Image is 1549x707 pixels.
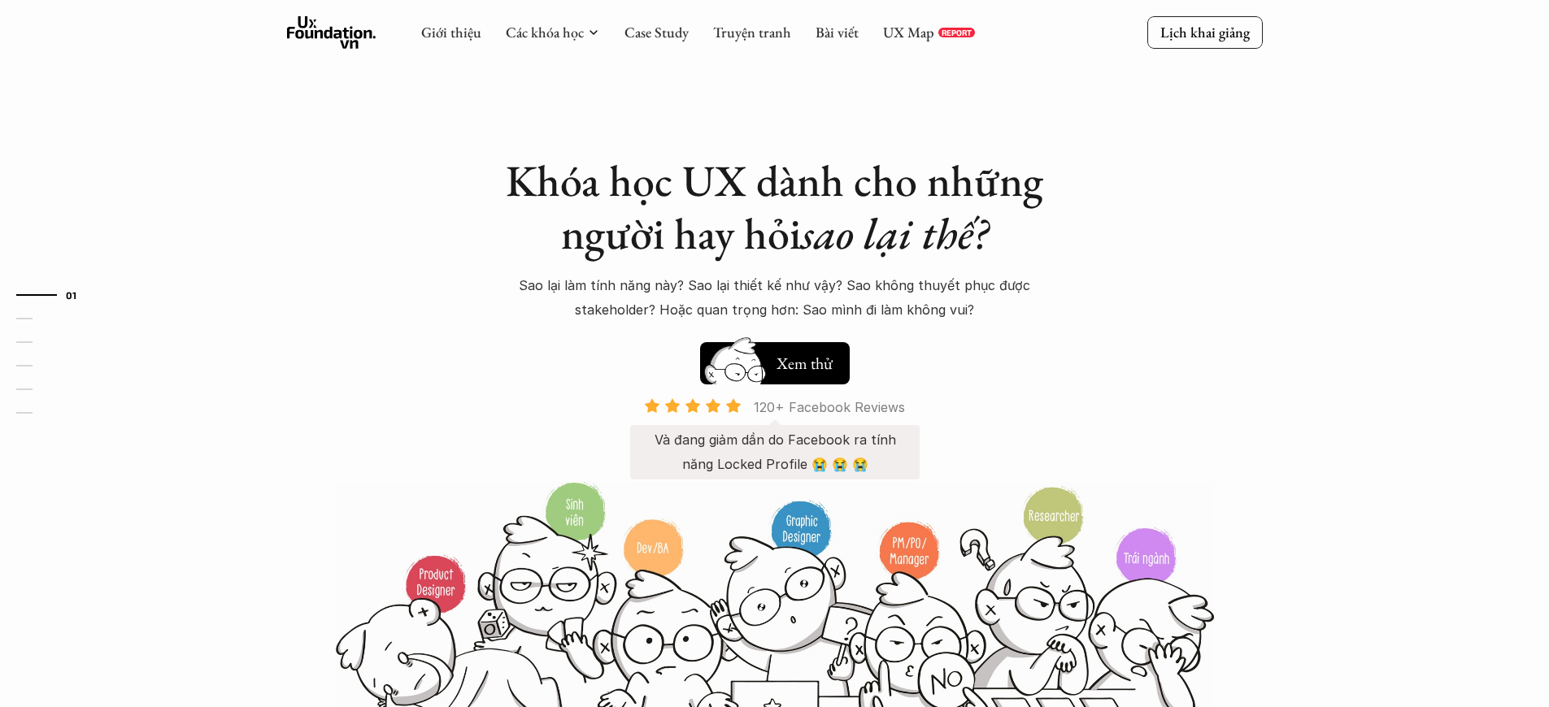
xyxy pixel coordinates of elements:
[630,397,920,479] a: 120+ Facebook ReviewsVà đang giảm dần do Facebook ra tính năng Locked Profile 😭 😭 😭
[646,427,903,477] p: Và đang giảm dần do Facebook ra tính năng Locked Profile 😭 😭 😭
[1160,23,1250,41] p: Lịch khai giảng
[506,23,584,41] a: Các khóa học
[942,28,972,37] p: REPORT
[490,154,1059,260] h1: Khóa học UX dành cho những người hay hỏi
[490,273,1059,323] p: Sao lại làm tính năng này? Sao lại thiết kế như vậy? Sao không thuyết phục được stakeholder? Hoặc...
[1147,16,1263,48] a: Lịch khai giảng
[16,285,94,305] a: 01
[713,23,791,41] a: Truyện tranh
[777,352,837,375] h5: Xem thử
[938,28,975,37] a: REPORT
[883,23,934,41] a: UX Map
[801,205,988,262] em: sao lại thế?
[66,288,77,300] strong: 01
[421,23,481,41] a: Giới thiệu
[816,23,859,41] a: Bài viết
[700,334,850,384] a: Xem thử
[754,395,905,419] p: 120+ Facebook Reviews
[624,23,689,41] a: Case Study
